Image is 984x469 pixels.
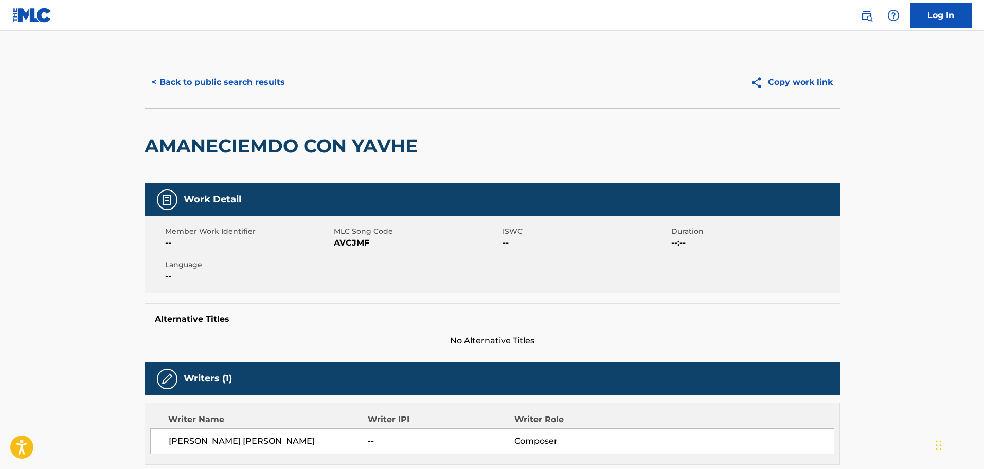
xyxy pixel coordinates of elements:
[743,70,840,95] button: Copy work link
[165,259,331,270] span: Language
[856,5,877,26] a: Public Search
[145,134,423,158] h2: AMANECIEMDO CON YAVHE
[503,226,669,237] span: ISWC
[334,226,500,237] span: MLC Song Code
[861,9,873,22] img: search
[145,335,840,347] span: No Alternative Titles
[161,373,173,385] img: Writers
[368,413,514,426] div: Writer IPI
[161,194,173,206] img: Work Detail
[671,226,837,237] span: Duration
[165,270,331,283] span: --
[165,226,331,237] span: Member Work Identifier
[503,237,669,249] span: --
[883,5,904,26] div: Help
[168,413,368,426] div: Writer Name
[514,413,648,426] div: Writer Role
[514,435,648,447] span: Composer
[184,373,232,385] h5: Writers (1)
[368,435,514,447] span: --
[887,9,900,22] img: help
[750,76,768,89] img: Copy work link
[671,237,837,249] span: --:--
[169,435,368,447] span: [PERSON_NAME] [PERSON_NAME]
[936,430,942,461] div: Drag
[165,237,331,249] span: --
[334,237,500,249] span: AVCJMF
[12,8,52,23] img: MLC Logo
[155,314,830,324] h5: Alternative Titles
[933,420,984,469] iframe: Chat Widget
[910,3,972,28] a: Log In
[184,194,241,205] h5: Work Detail
[145,70,292,95] button: < Back to public search results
